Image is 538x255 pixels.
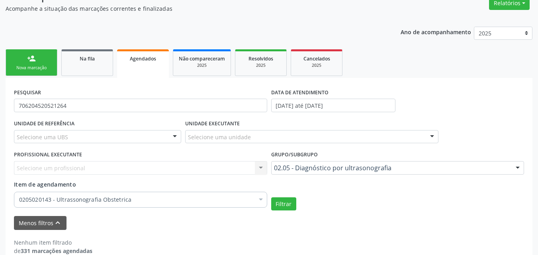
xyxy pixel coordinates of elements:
span: 02.05 - Diagnóstico por ultrasonografia [274,164,508,172]
input: Nome, CNS [14,99,267,112]
label: Grupo/Subgrupo [271,149,318,161]
span: Na fila [80,55,95,62]
strong: 331 marcações agendadas [21,247,92,255]
span: Agendados [130,55,156,62]
div: Nova marcação [12,65,51,71]
input: Selecione um intervalo [271,99,396,112]
span: Selecione uma unidade [188,133,251,141]
i: keyboard_arrow_up [53,218,62,227]
span: Não compareceram [179,55,225,62]
button: Filtrar [271,197,296,211]
p: Acompanhe a situação das marcações correntes e finalizadas [6,4,374,13]
span: Item de agendamento [14,181,76,188]
span: Cancelados [303,55,330,62]
p: Ano de acompanhamento [401,27,471,37]
label: PESQUISAR [14,86,41,99]
div: person_add [27,54,36,63]
div: 2025 [241,62,281,68]
label: PROFISSIONAL EXECUTANTE [14,149,82,161]
div: 2025 [297,62,336,68]
span: 0205020143 - Ultrassonografia Obstetrica [19,196,254,204]
span: Selecione uma UBS [17,133,68,141]
button: Menos filtroskeyboard_arrow_up [14,216,67,230]
label: DATA DE ATENDIMENTO [271,86,329,99]
div: 2025 [179,62,225,68]
div: Nenhum item filtrado [14,238,92,247]
span: Resolvidos [248,55,273,62]
div: de [14,247,92,255]
label: UNIDADE EXECUTANTE [185,118,240,130]
label: UNIDADE DE REFERÊNCIA [14,118,74,130]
